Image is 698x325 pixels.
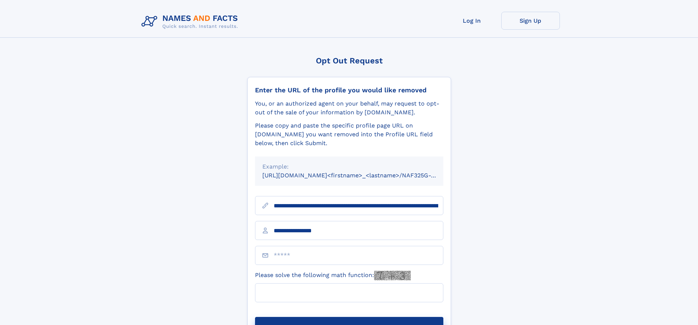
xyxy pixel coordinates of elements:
div: Opt Out Request [247,56,451,65]
a: Log In [443,12,501,30]
small: [URL][DOMAIN_NAME]<firstname>_<lastname>/NAF325G-xxxxxxxx [262,172,457,179]
div: Please copy and paste the specific profile page URL on [DOMAIN_NAME] you want removed into the Pr... [255,121,443,148]
img: Logo Names and Facts [139,12,244,32]
label: Please solve the following math function: [255,271,411,280]
div: You, or an authorized agent on your behalf, may request to opt-out of the sale of your informatio... [255,99,443,117]
div: Example: [262,162,436,171]
div: Enter the URL of the profile you would like removed [255,86,443,94]
a: Sign Up [501,12,560,30]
